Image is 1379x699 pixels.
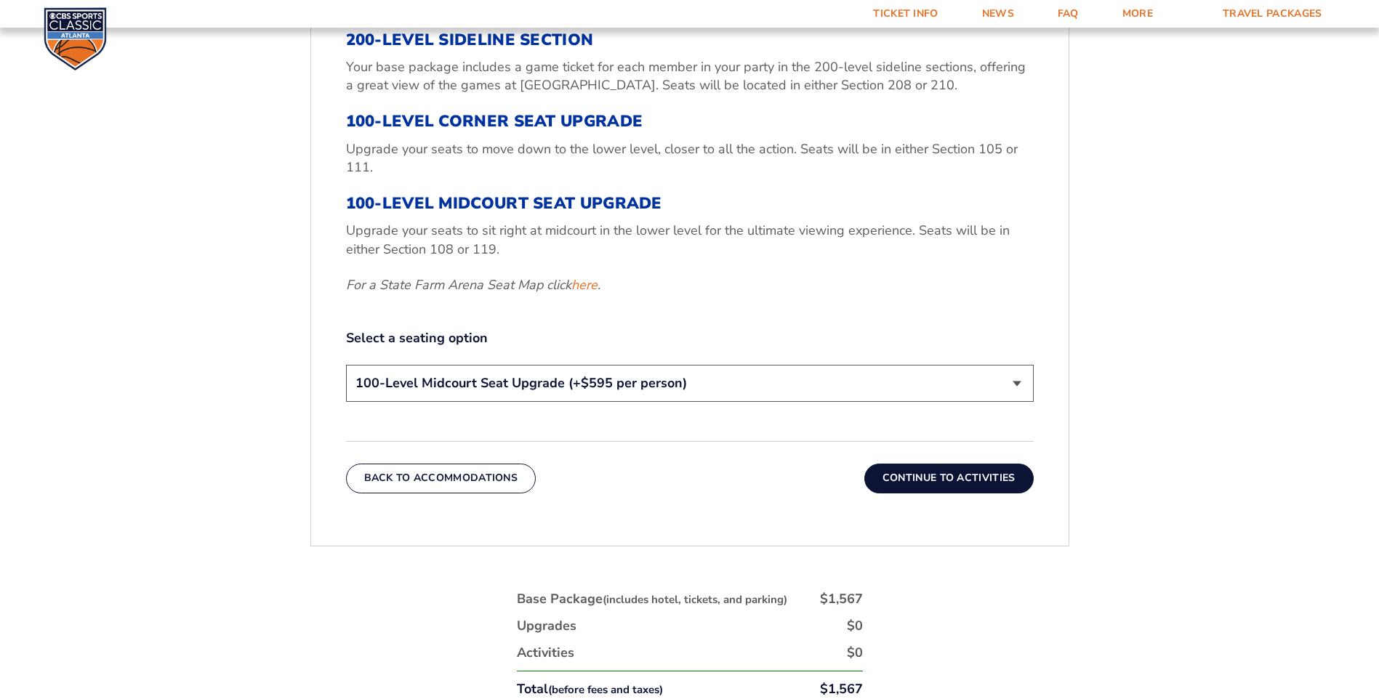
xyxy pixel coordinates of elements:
[346,140,1034,177] p: Upgrade your seats to move down to the lower level, closer to all the action. Seats will be in ei...
[44,7,107,70] img: CBS Sports Classic
[517,590,787,608] div: Base Package
[346,222,1034,258] p: Upgrade your seats to sit right at midcourt in the lower level for the ultimate viewing experienc...
[847,617,863,635] div: $0
[517,644,574,662] div: Activities
[346,329,1034,347] label: Select a seating option
[847,644,863,662] div: $0
[346,112,1034,131] h3: 100-Level Corner Seat Upgrade
[548,682,663,697] small: (before fees and taxes)
[346,276,600,294] em: For a State Farm Arena Seat Map click .
[571,276,598,294] a: here
[820,680,863,698] div: $1,567
[820,590,863,608] div: $1,567
[346,194,1034,213] h3: 100-Level Midcourt Seat Upgrade
[864,464,1034,493] button: Continue To Activities
[346,31,1034,49] h3: 200-Level Sideline Section
[517,617,576,635] div: Upgrades
[603,592,787,607] small: (includes hotel, tickets, and parking)
[346,58,1034,94] p: Your base package includes a game ticket for each member in your party in the 200-level sideline ...
[517,680,663,698] div: Total
[346,464,536,493] button: Back To Accommodations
